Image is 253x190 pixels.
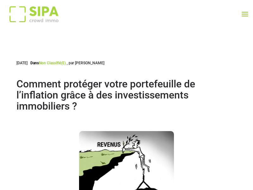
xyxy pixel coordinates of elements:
h1: Comment protéger votre portefeuille de l’inflation grâce à des investissements immobiliers ? [16,79,237,112]
div: [DATE] [16,60,104,66]
img: Logo [6,6,62,22]
span: , par [PERSON_NAME] [67,61,104,65]
span: Dans [30,61,39,65]
a: Non classifié(e) [39,61,66,65]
